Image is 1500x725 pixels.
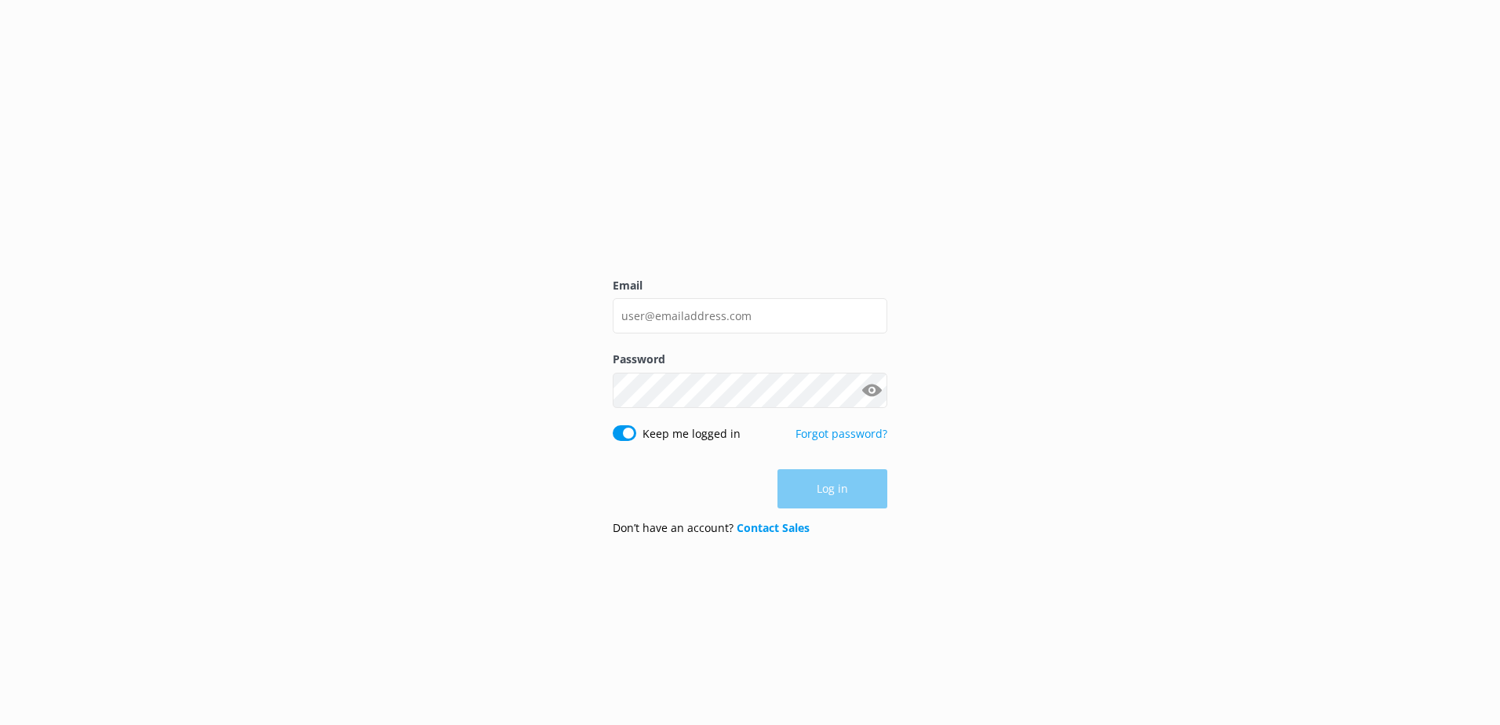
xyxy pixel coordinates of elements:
a: Contact Sales [737,520,810,535]
a: Forgot password? [796,426,887,441]
input: user@emailaddress.com [613,298,887,333]
button: Show password [856,374,887,406]
p: Don’t have an account? [613,519,810,537]
label: Email [613,277,887,294]
label: Keep me logged in [643,425,741,443]
label: Password [613,351,887,368]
